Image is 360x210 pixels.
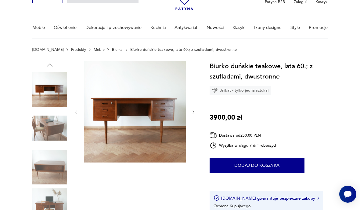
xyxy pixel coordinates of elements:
a: [DOMAIN_NAME] [32,47,63,52]
p: Biurko duńskie teakowe, lata 60.; z szufladami, dwustronne [130,47,237,52]
a: Meble [94,47,105,52]
a: Kuchnia [150,17,166,38]
img: Ikona diamentu [212,88,218,93]
img: Ikona dostawy [210,131,217,139]
a: Oświetlenie [54,17,77,38]
img: Zdjęcie produktu Biurko duńskie teakowe, lata 60.; z szufladami, dwustronne [32,150,67,184]
div: Unikat - tylko jedna sztuka! [210,86,271,95]
h1: Biurko duńskie teakowe, lata 60.; z szufladami, dwustronne [210,61,328,82]
iframe: Smartsupp widget button [339,186,356,203]
img: Ikona strzałki w prawo [317,197,319,200]
button: [DOMAIN_NAME] gwarantuje bezpieczne zakupy [214,195,319,201]
a: Klasyki [232,17,245,38]
a: Meble [32,17,45,38]
a: Antykwariat [175,17,197,38]
li: Ochrona Kupującego [214,203,250,209]
div: Wysyłka w ciągu 7 dni roboczych [210,142,277,149]
button: Dodaj do koszyka [210,158,304,173]
img: Zdjęcie produktu Biurko duńskie teakowe, lata 60.; z szufladami, dwustronne [32,72,67,107]
div: Dostawa od 250,00 PLN [210,131,277,139]
a: Produkty [71,47,86,52]
p: 3900,00 zł [210,112,242,123]
img: Zdjęcie produktu Biurko duńskie teakowe, lata 60.; z szufladami, dwustronne [84,61,186,163]
a: Dekoracje i przechowywanie [85,17,142,38]
a: Ikony designu [254,17,282,38]
img: Ikona certyfikatu [214,195,220,201]
a: Nowości [207,17,224,38]
a: Style [290,17,300,38]
a: Promocje [309,17,328,38]
img: Zdjęcie produktu Biurko duńskie teakowe, lata 60.; z szufladami, dwustronne [32,111,67,145]
a: Biurka [112,47,123,52]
